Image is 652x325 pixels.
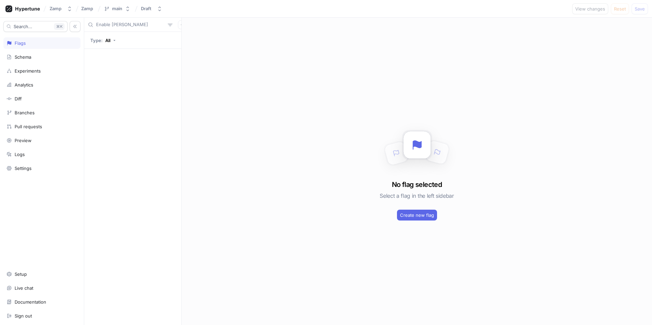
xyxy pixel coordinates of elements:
[138,3,165,14] button: Draft
[50,6,61,12] div: Zamp
[380,190,454,202] h5: Select a flag in the left sidebar
[15,124,42,129] div: Pull requests
[400,213,434,217] span: Create new flag
[15,166,32,171] div: Settings
[15,313,32,319] div: Sign out
[15,299,46,305] div: Documentation
[15,40,26,46] div: Flags
[101,3,133,14] button: main
[14,24,32,28] span: Search...
[112,6,122,12] div: main
[397,210,437,221] button: Create new flag
[392,179,442,190] h3: No flag selected
[3,21,68,32] button: Search...K
[15,138,32,143] div: Preview
[635,7,645,11] span: Save
[105,38,110,43] div: All
[15,96,22,101] div: Diff
[81,6,93,11] span: Zamp
[15,110,35,115] div: Branches
[632,3,648,14] button: Save
[47,3,75,14] button: Zamp
[15,54,31,60] div: Schema
[572,3,608,14] button: View changes
[15,68,41,74] div: Experiments
[15,82,33,88] div: Analytics
[575,7,605,11] span: View changes
[90,38,103,43] p: Type:
[611,3,629,14] button: Reset
[54,23,65,30] div: K
[88,34,118,46] button: Type: All
[15,285,33,291] div: Live chat
[614,7,626,11] span: Reset
[141,6,151,12] div: Draft
[15,271,27,277] div: Setup
[3,296,80,308] a: Documentation
[96,21,165,28] input: Search...
[15,152,25,157] div: Logs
